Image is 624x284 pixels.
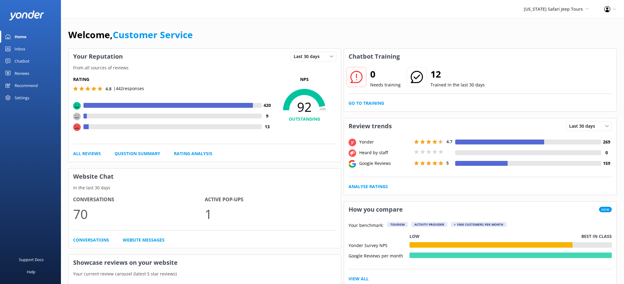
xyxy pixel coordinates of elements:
[272,76,336,83] p: NPS
[15,79,38,92] div: Recommend
[524,6,583,12] span: [US_STATE] Safari Jeep Tours
[349,242,409,248] div: Yonder Survey NPS
[349,222,384,229] p: Your benchmark:
[387,222,408,227] div: Tourism
[431,82,485,88] p: Trained in the last 30 days
[73,196,205,204] h4: Conversations
[73,237,109,243] a: Conversations
[370,67,401,82] h2: 0
[19,253,44,266] div: Support Docs
[69,169,341,184] h3: Website Chat
[15,31,27,43] div: Home
[411,222,447,227] div: Activity Provider
[344,49,404,64] h3: Chatbot Training
[446,139,452,144] span: 4.7
[349,183,388,190] a: Analyse Ratings
[15,55,30,67] div: Chatbot
[451,222,506,227] div: > 1000 customers per month
[115,150,160,157] a: Question Summary
[569,123,599,129] span: Last 30 days
[105,86,112,92] span: 4.8
[599,207,612,212] span: New
[272,99,336,115] span: 92
[15,92,29,104] div: Settings
[370,82,401,88] p: Needs training
[15,43,25,55] div: Inbox
[69,184,341,191] p: In the last 30 days
[358,139,413,145] div: Yonder
[205,204,336,224] p: 1
[205,196,336,204] h4: Active Pop-ups
[272,116,336,122] h4: OUTSTANDING
[601,149,612,156] h4: 0
[68,27,193,42] h1: Welcome,
[344,118,396,134] h3: Review trends
[73,204,205,224] p: 70
[69,64,341,71] p: From all sources of reviews
[349,275,369,282] a: View All
[344,202,407,217] h3: How you compare
[174,150,212,157] a: Rating Analysis
[446,160,449,166] span: 5
[294,53,323,60] span: Last 30 days
[113,28,193,41] a: Customer Service
[262,113,272,119] h4: 9
[358,149,413,156] div: Heard by staff
[581,233,612,240] p: Best in class
[69,255,341,271] h3: Showcase reviews on your website
[69,49,127,64] h3: Your Reputation
[27,266,35,278] div: Help
[9,10,44,20] img: yonder-white-logo.png
[73,150,101,157] a: All Reviews
[601,139,612,145] h4: 269
[123,237,165,243] a: Website Messages
[431,67,485,82] h2: 12
[262,123,272,130] h4: 13
[262,102,272,109] h4: 420
[601,160,612,167] h4: 159
[358,160,413,167] div: Google Reviews
[73,76,272,83] h5: Rating
[349,253,409,258] div: Google Reviews per month
[113,85,144,92] p: | 442 responses
[349,100,384,107] a: Go to Training
[15,67,29,79] div: Reviews
[69,271,341,277] p: Your current review carousel (latest 5 star reviews)
[409,233,420,240] p: Low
